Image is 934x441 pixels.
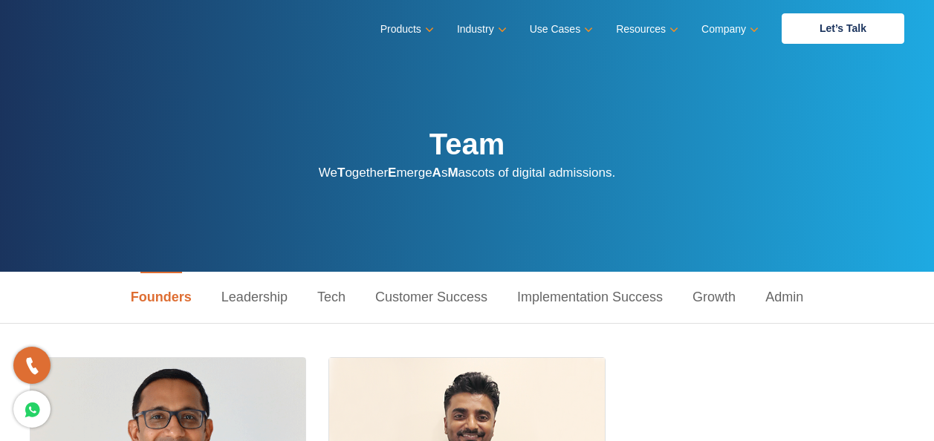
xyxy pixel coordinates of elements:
[701,19,756,40] a: Company
[432,166,441,180] strong: A
[207,272,302,323] a: Leadership
[502,272,678,323] a: Implementation Success
[319,162,615,183] p: We ogether merge s ascots of digital admissions.
[750,272,818,323] a: Admin
[302,272,360,323] a: Tech
[457,19,504,40] a: Industry
[388,166,396,180] strong: E
[116,272,207,323] a: Founders
[337,166,345,180] strong: T
[447,166,458,180] strong: M
[616,19,675,40] a: Resources
[429,128,505,160] strong: Team
[678,272,750,323] a: Growth
[782,13,904,44] a: Let’s Talk
[360,272,502,323] a: Customer Success
[530,19,590,40] a: Use Cases
[380,19,431,40] a: Products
